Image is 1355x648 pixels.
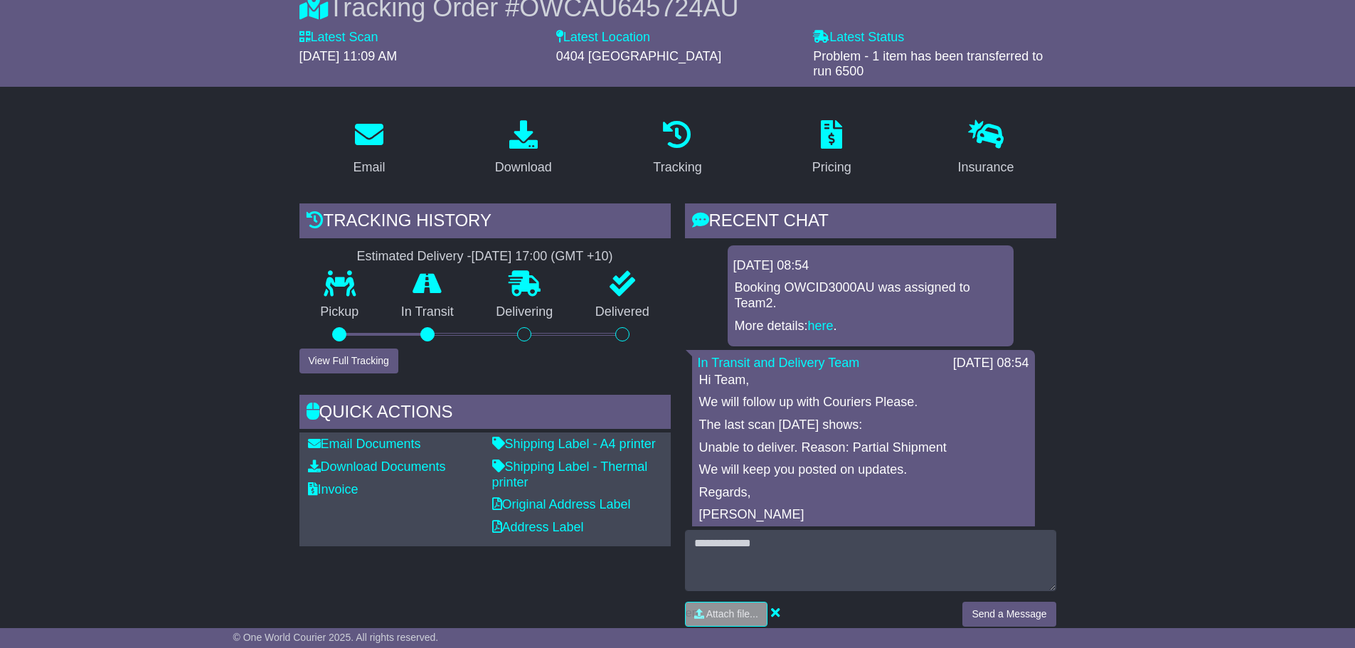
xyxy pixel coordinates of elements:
a: Shipping Label - Thermal printer [492,460,648,489]
div: Email [353,158,385,177]
label: Latest Location [556,30,650,46]
p: Unable to deliver. Reason: Partial Shipment [699,440,1028,456]
a: Download [486,115,561,182]
p: [PERSON_NAME] [699,507,1028,523]
div: [DATE] 17:00 (GMT +10) [472,249,613,265]
p: More details: . [735,319,1006,334]
div: RECENT CHAT [685,203,1056,242]
p: In Transit [380,304,475,320]
p: Booking OWCID3000AU was assigned to Team2. [735,280,1006,311]
p: Pickup [299,304,381,320]
a: In Transit and Delivery Team [698,356,860,370]
p: Regards, [699,485,1028,501]
p: Delivered [574,304,671,320]
a: Address Label [492,520,584,534]
a: Shipping Label - A4 printer [492,437,656,451]
div: Estimated Delivery - [299,249,671,265]
a: Email [344,115,394,182]
span: Problem - 1 item has been transferred to run 6500 [813,49,1043,79]
div: Tracking [653,158,701,177]
span: 0404 [GEOGRAPHIC_DATA] [556,49,721,63]
p: Hi Team, [699,373,1028,388]
p: Delivering [475,304,575,320]
a: here [808,319,834,333]
span: © One World Courier 2025. All rights reserved. [233,632,439,643]
div: [DATE] 08:54 [733,258,1008,274]
span: [DATE] 11:09 AM [299,49,398,63]
div: Quick Actions [299,395,671,433]
a: Download Documents [308,460,446,474]
p: We will keep you posted on updates. [699,462,1028,478]
a: Insurance [949,115,1024,182]
div: Tracking history [299,203,671,242]
label: Latest Status [813,30,904,46]
div: Download [495,158,552,177]
a: Tracking [644,115,711,182]
a: Invoice [308,482,358,496]
div: [DATE] 08:54 [953,356,1029,371]
a: Pricing [803,115,861,182]
p: We will follow up with Couriers Please. [699,395,1028,410]
a: Email Documents [308,437,421,451]
div: Pricing [812,158,851,177]
button: Send a Message [962,602,1056,627]
label: Latest Scan [299,30,378,46]
p: The last scan [DATE] shows: [699,418,1028,433]
div: Insurance [958,158,1014,177]
a: Original Address Label [492,497,631,511]
button: View Full Tracking [299,349,398,373]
